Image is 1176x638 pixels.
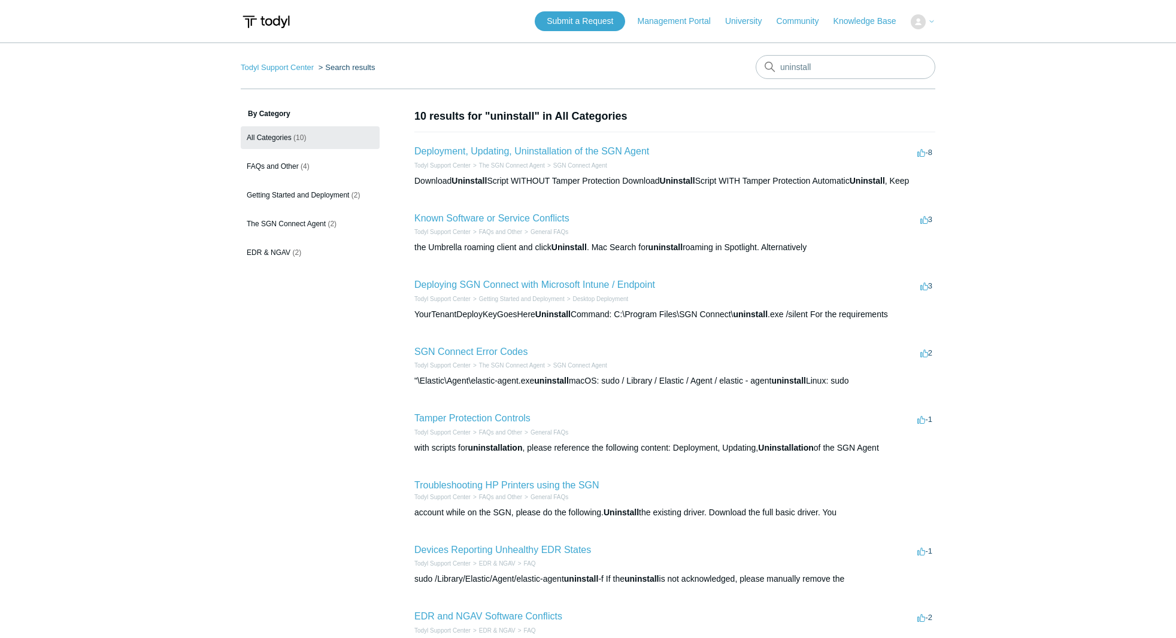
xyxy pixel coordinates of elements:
li: General FAQs [522,493,568,502]
span: 3 [920,281,932,290]
a: Todyl Support Center [241,63,314,72]
img: Todyl Support Center Help Center home page [241,11,292,33]
a: FAQ [524,560,536,567]
em: Uninstall [535,309,571,319]
a: FAQs and Other [479,229,522,235]
span: -8 [917,148,932,157]
li: SGN Connect Agent [545,361,607,370]
em: uninstall [771,376,806,385]
em: Uninstall [850,176,885,186]
li: SGN Connect Agent [545,161,607,170]
li: The SGN Connect Agent [471,161,545,170]
li: FAQ [516,626,536,635]
a: FAQ [524,627,536,634]
a: Todyl Support Center [414,494,471,500]
li: FAQs and Other [471,428,522,437]
li: Desktop Deployment [565,294,629,303]
a: FAQs and Other [479,494,522,500]
a: General FAQs [531,429,568,436]
span: Getting Started and Deployment [247,191,349,199]
a: Community [777,15,831,28]
div: "\Elastic\Agent\elastic-agent.exe macOS: sudo / Library / Elastic / Agent / elastic - agent Linux... [414,375,935,387]
a: The SGN Connect Agent [479,162,545,169]
h1: 10 results for "uninstall" in All Categories [414,108,935,124]
a: SGN Connect Agent [553,362,607,369]
a: Deploying SGN Connect with Microsoft Intune / Endpoint [414,279,655,290]
li: FAQs and Other [471,493,522,502]
span: (2) [328,220,337,228]
a: Devices Reporting Unhealthy EDR States [414,545,591,555]
a: Todyl Support Center [414,162,471,169]
em: uninstall [734,309,768,319]
li: Todyl Support Center [414,294,471,303]
a: Getting Started and Deployment (2) [241,184,380,206]
a: General FAQs [531,494,568,500]
li: FAQ [516,559,536,568]
span: (10) [293,133,306,142]
span: -2 [917,613,932,622]
em: Uninstall [604,508,639,517]
div: account while on the SGN, please do the following. the existing driver. Download the full basic d... [414,506,935,519]
li: Todyl Support Center [241,63,316,72]
div: with scripts for , please reference the following content: Deployment, Updating, of the SGN Agent [414,442,935,454]
span: FAQs and Other [247,162,299,171]
a: Known Software or Service Conflicts [414,213,569,223]
a: Todyl Support Center [414,362,471,369]
a: FAQs and Other (4) [241,155,380,178]
li: EDR & NGAV [471,559,516,568]
span: All Categories [247,133,292,142]
span: (2) [292,248,301,257]
a: EDR & NGAV (2) [241,241,380,264]
span: (2) [351,191,360,199]
a: Todyl Support Center [414,560,471,567]
li: Search results [316,63,375,72]
a: Knowledge Base [833,15,908,28]
h3: By Category [241,108,380,119]
li: Getting Started and Deployment [471,294,565,303]
input: Search [756,55,935,79]
a: Troubleshooting HP Printers using the SGN [414,480,599,490]
a: Todyl Support Center [414,627,471,634]
a: Tamper Protection Controls [414,413,531,423]
em: Uninstall [551,242,587,252]
a: Management Portal [638,15,723,28]
a: Todyl Support Center [414,429,471,436]
span: The SGN Connect Agent [247,220,326,228]
a: Deployment, Updating, Uninstallation of the SGN Agent [414,146,649,156]
span: -1 [917,546,932,555]
div: Download Script WITHOUT Tamper Protection Download Script WITH Tamper Protection Automatic , Keep [414,175,935,187]
span: EDR & NGAV [247,248,290,257]
a: Getting Started and Deployment [479,296,565,302]
a: The SGN Connect Agent (2) [241,212,380,235]
span: -1 [917,415,932,424]
div: sudo /Library/Elastic/Agent/elastic-agent -f If the is not acknowledged, please manually remove the [414,573,935,585]
a: Todyl Support Center [414,296,471,302]
a: General FAQs [531,229,568,235]
a: EDR & NGAV [479,560,516,567]
li: Todyl Support Center [414,161,471,170]
em: uninstall [564,574,599,584]
li: Todyl Support Center [414,493,471,502]
li: Todyl Support Center [414,428,471,437]
em: uninstall [648,242,683,252]
a: SGN Connect Error Codes [414,347,528,357]
a: FAQs and Other [479,429,522,436]
li: General FAQs [522,227,568,236]
li: FAQs and Other [471,227,522,236]
em: Uninstallation [758,443,814,452]
a: SGN Connect Agent [553,162,607,169]
span: 2 [920,348,932,357]
li: Todyl Support Center [414,361,471,370]
a: EDR and NGAV Software Conflicts [414,611,562,621]
a: EDR & NGAV [479,627,516,634]
span: 3 [920,215,932,224]
a: Submit a Request [535,11,625,31]
div: YourTenantDeployKeyGoesHere Command: C:\Program Files\SGN Connect\ .exe /silent For the requirements [414,308,935,321]
a: Desktop Deployment [573,296,629,302]
em: Uninstall [451,176,487,186]
li: The SGN Connect Agent [471,361,545,370]
li: Todyl Support Center [414,227,471,236]
li: Todyl Support Center [414,559,471,568]
a: University [725,15,774,28]
a: The SGN Connect Agent [479,362,545,369]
